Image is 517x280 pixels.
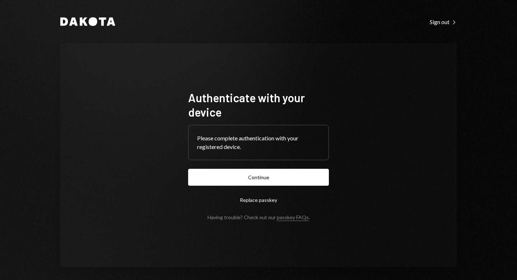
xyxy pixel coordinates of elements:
div: Please complete authentication with your registered device. [197,134,320,151]
button: Replace passkey [188,191,329,208]
a: passkey FAQs [277,214,309,221]
h1: Authenticate with your device [188,90,329,119]
button: Continue [188,169,329,186]
div: Having trouble? Check out our . [208,214,310,220]
a: Sign out [430,18,457,26]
